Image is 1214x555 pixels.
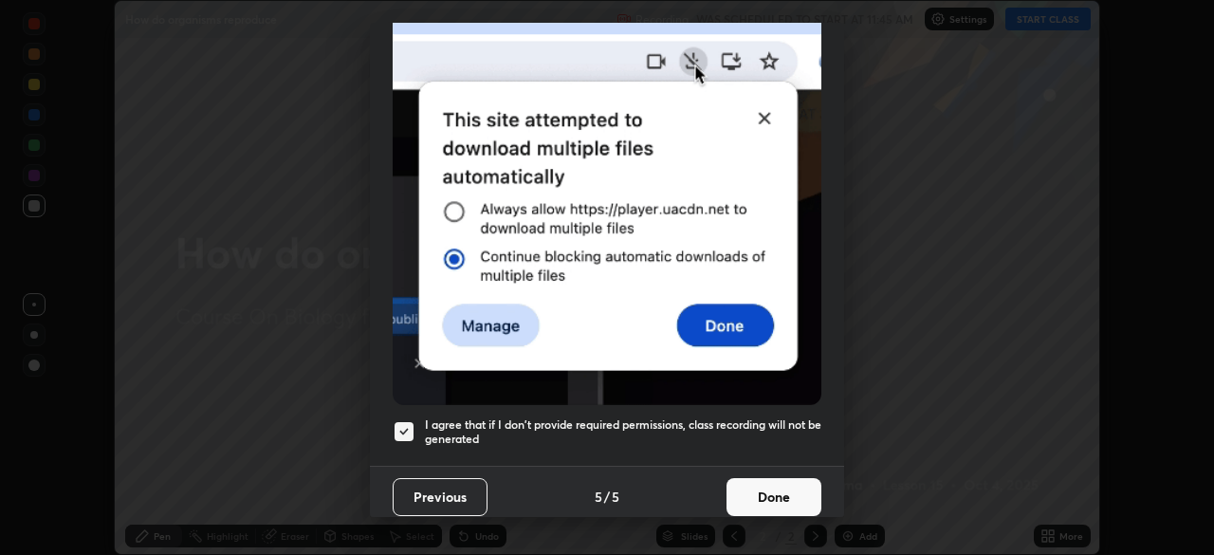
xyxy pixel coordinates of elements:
h4: 5 [595,487,602,507]
h5: I agree that if I don't provide required permissions, class recording will not be generated [425,417,821,447]
button: Done [727,478,821,516]
button: Previous [393,478,487,516]
h4: / [604,487,610,507]
h4: 5 [612,487,619,507]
